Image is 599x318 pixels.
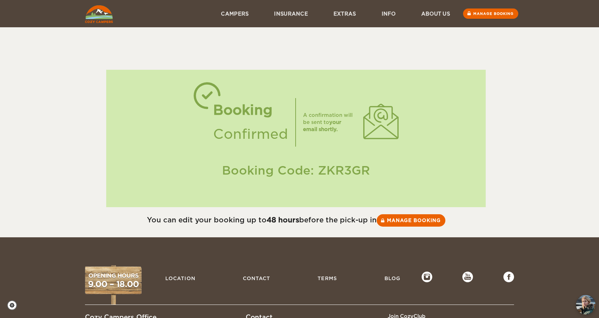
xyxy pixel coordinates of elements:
[303,112,356,133] div: A confirmation will be sent to
[113,162,479,179] div: Booking Code: ZKR3GR
[576,295,595,314] img: Freyja at Cozy Campers
[463,8,518,19] a: Manage booking
[314,272,341,285] a: Terms
[85,214,507,227] div: You can edit your booking up to before the pick-up in
[7,300,22,310] a: Cookie settings
[213,122,288,146] div: Confirmed
[267,216,299,224] strong: 48 hours
[576,295,595,314] button: chat-button
[377,214,445,227] a: Manage booking
[381,272,404,285] a: Blog
[213,98,288,122] div: Booking
[239,272,274,285] a: Contact
[85,5,113,23] img: Cozy Campers
[162,272,199,285] a: Location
